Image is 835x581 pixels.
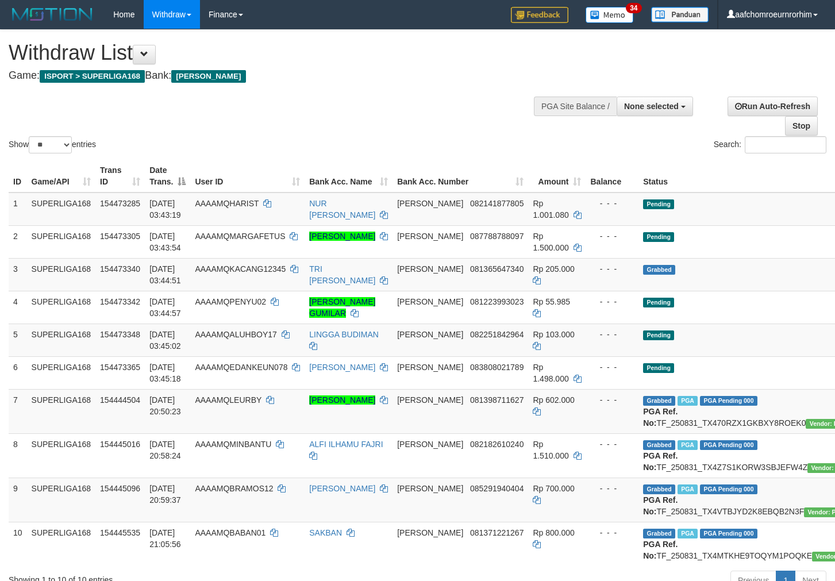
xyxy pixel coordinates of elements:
[9,324,27,356] td: 5
[533,199,568,220] span: Rp 1.001.080
[626,3,641,13] span: 34
[27,478,96,522] td: SUPERLIGA168
[643,330,674,340] span: Pending
[9,225,27,258] td: 2
[643,396,675,406] span: Grabbed
[590,263,634,275] div: - - -
[643,232,674,242] span: Pending
[590,329,634,340] div: - - -
[586,7,634,23] img: Button%20Memo.svg
[9,356,27,389] td: 6
[397,528,463,537] span: [PERSON_NAME]
[643,298,674,307] span: Pending
[149,528,181,549] span: [DATE] 21:05:56
[533,440,568,460] span: Rp 1.510.000
[533,484,574,493] span: Rp 700.000
[27,433,96,478] td: SUPERLIGA168
[27,160,96,193] th: Game/API: activate to sort column ascending
[590,296,634,307] div: - - -
[9,136,96,153] label: Show entries
[590,483,634,494] div: - - -
[745,136,826,153] input: Search:
[397,232,463,241] span: [PERSON_NAME]
[700,484,757,494] span: PGA Pending
[27,389,96,433] td: SUPERLIGA168
[40,70,145,83] span: ISPORT > SUPERLIGA168
[9,70,545,82] h4: Game: Bank:
[9,478,27,522] td: 9
[643,451,678,472] b: PGA Ref. No:
[9,389,27,433] td: 7
[511,7,568,23] img: Feedback.jpg
[470,199,524,208] span: Copy 082141877805 to clipboard
[195,395,261,405] span: AAAAMQLEURBY
[100,264,140,274] span: 154473340
[195,199,259,208] span: AAAAMQHARIST
[470,330,524,339] span: Copy 082251842964 to clipboard
[528,160,586,193] th: Amount: activate to sort column ascending
[643,407,678,428] b: PGA Ref. No:
[149,199,181,220] span: [DATE] 03:43:19
[533,528,574,537] span: Rp 800.000
[149,330,181,351] span: [DATE] 03:45:02
[470,440,524,449] span: Copy 082182610240 to clipboard
[643,363,674,373] span: Pending
[9,258,27,291] td: 3
[470,297,524,306] span: Copy 081223993023 to clipboard
[27,225,96,258] td: SUPERLIGA168
[533,330,574,339] span: Rp 103.000
[700,396,757,406] span: PGA Pending
[470,528,524,537] span: Copy 081371221267 to clipboard
[195,264,286,274] span: AAAAMQKACANG12345
[533,297,570,306] span: Rp 55.985
[470,484,524,493] span: Copy 085291940404 to clipboard
[643,199,674,209] span: Pending
[100,484,140,493] span: 154445096
[590,394,634,406] div: - - -
[397,440,463,449] span: [PERSON_NAME]
[190,160,305,193] th: User ID: activate to sort column ascending
[533,264,574,274] span: Rp 205.000
[590,230,634,242] div: - - -
[309,264,375,285] a: TRI [PERSON_NAME]
[393,160,528,193] th: Bank Acc. Number: activate to sort column ascending
[470,232,524,241] span: Copy 087788788097 to clipboard
[195,232,285,241] span: AAAAMQMARGAFETUS
[100,232,140,241] span: 154473305
[100,528,140,537] span: 154445535
[195,363,287,372] span: AAAAMQEDANKEUN078
[149,264,181,285] span: [DATE] 03:44:51
[643,440,675,450] span: Grabbed
[309,528,342,537] a: SAKBAN
[100,363,140,372] span: 154473365
[9,41,545,64] h1: Withdraw List
[27,522,96,566] td: SUPERLIGA168
[100,199,140,208] span: 154473285
[195,528,265,537] span: AAAAMQBABAN01
[533,232,568,252] span: Rp 1.500.000
[9,291,27,324] td: 4
[27,193,96,226] td: SUPERLIGA168
[309,363,375,372] a: [PERSON_NAME]
[309,484,375,493] a: [PERSON_NAME]
[678,529,698,538] span: Marked by aafheankoy
[678,396,698,406] span: Marked by aafounsreynich
[397,297,463,306] span: [PERSON_NAME]
[397,484,463,493] span: [PERSON_NAME]
[678,440,698,450] span: Marked by aafheankoy
[149,395,181,416] span: [DATE] 20:50:23
[305,160,393,193] th: Bank Acc. Name: activate to sort column ascending
[643,529,675,538] span: Grabbed
[397,264,463,274] span: [PERSON_NAME]
[9,522,27,566] td: 10
[100,440,140,449] span: 154445016
[149,440,181,460] span: [DATE] 20:58:24
[643,540,678,560] b: PGA Ref. No:
[785,116,818,136] a: Stop
[470,363,524,372] span: Copy 083808021789 to clipboard
[9,160,27,193] th: ID
[714,136,826,153] label: Search:
[9,193,27,226] td: 1
[195,297,266,306] span: AAAAMQPENYU02
[643,495,678,516] b: PGA Ref. No:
